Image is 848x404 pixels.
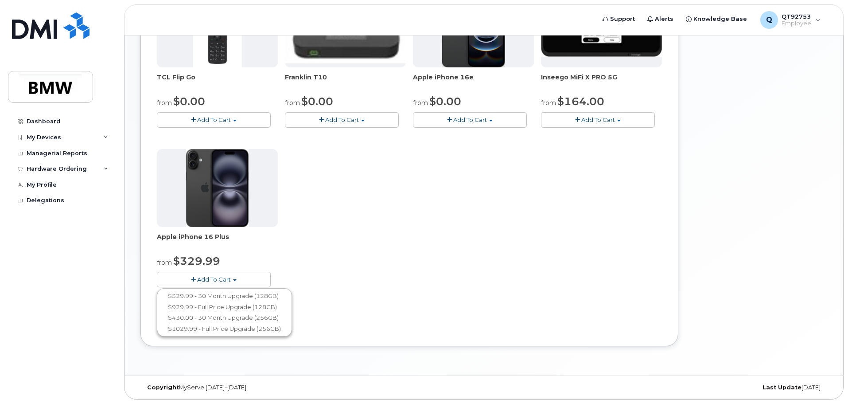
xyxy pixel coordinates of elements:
[581,116,615,123] span: Add To Cart
[157,272,271,287] button: Add To Cart
[610,15,635,24] span: Support
[197,276,231,283] span: Add To Cart
[285,112,399,128] button: Add To Cart
[159,323,290,334] a: $1029.99 - Full Price Upgrade (256GB)
[173,255,220,267] span: $329.99
[557,95,604,108] span: $164.00
[782,20,811,27] span: Employee
[693,15,747,24] span: Knowledge Base
[140,384,370,391] div: MyServe [DATE]–[DATE]
[159,290,290,302] a: $329.99 - 30 Month Upgrade (128GB)
[159,312,290,323] a: $430.00 - 30 Month Upgrade (256GB)
[285,73,406,90] div: Franklin T10
[157,232,278,250] div: Apple iPhone 16 Plus
[413,99,428,107] small: from
[655,15,673,24] span: Alerts
[147,384,179,391] strong: Copyright
[809,365,841,397] iframe: Messenger Launcher
[453,116,487,123] span: Add To Cart
[596,10,641,28] a: Support
[159,302,290,313] a: $929.99 - Full Price Upgrade (128GB)
[157,259,172,267] small: from
[413,73,534,90] div: Apple iPhone 16e
[754,11,827,29] div: QT92753
[157,99,172,107] small: from
[186,149,249,227] img: iphone_16_plus.png
[598,384,827,391] div: [DATE]
[429,95,461,108] span: $0.00
[157,73,278,90] div: TCL Flip Go
[766,15,772,25] span: Q
[173,95,205,108] span: $0.00
[157,112,271,128] button: Add To Cart
[680,10,753,28] a: Knowledge Base
[285,99,300,107] small: from
[325,116,359,123] span: Add To Cart
[641,10,680,28] a: Alerts
[541,99,556,107] small: from
[541,73,662,90] div: Inseego MiFi X PRO 5G
[197,116,231,123] span: Add To Cart
[413,112,527,128] button: Add To Cart
[541,112,655,128] button: Add To Cart
[782,13,811,20] span: QT92753
[762,384,801,391] strong: Last Update
[301,95,333,108] span: $0.00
